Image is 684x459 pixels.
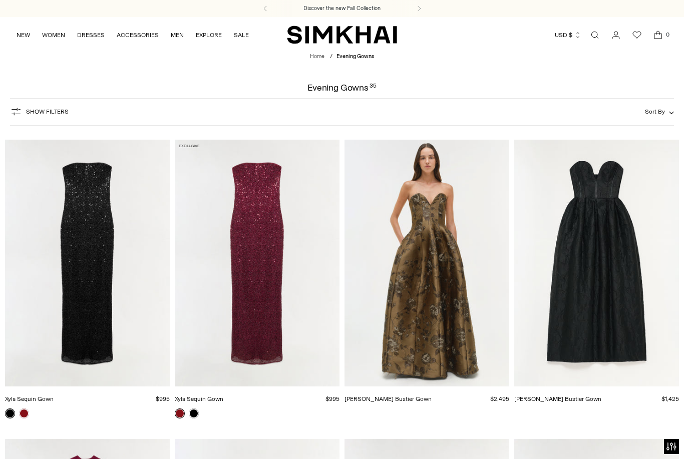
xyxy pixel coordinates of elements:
a: Open cart modal [648,25,668,45]
button: Show Filters [10,104,69,120]
nav: breadcrumbs [310,53,374,61]
a: DRESSES [77,24,105,46]
span: $995 [325,395,339,402]
a: Adeena Jacquard Bustier Gown [514,140,679,387]
div: / [330,53,332,61]
button: USD $ [555,24,581,46]
a: Xyla Sequin Gown [175,140,339,387]
a: Go to the account page [606,25,626,45]
a: WOMEN [42,24,65,46]
span: Show Filters [26,108,69,115]
button: Sort By [645,106,674,117]
span: Evening Gowns [336,53,374,60]
span: $2,495 [490,395,509,402]
div: 35 [370,83,377,92]
a: Discover the new Fall Collection [303,5,381,13]
a: Xyla Sequin Gown [5,140,170,387]
a: ACCESSORIES [117,24,159,46]
a: Xyla Sequin Gown [5,395,54,402]
a: Elaria Jacquard Bustier Gown [345,140,509,387]
a: MEN [171,24,184,46]
span: $1,425 [661,395,679,402]
h1: Evening Gowns [307,83,377,92]
span: Sort By [645,108,665,115]
a: EXPLORE [196,24,222,46]
a: Xyla Sequin Gown [175,395,223,402]
a: [PERSON_NAME] Bustier Gown [514,395,601,402]
a: Open search modal [585,25,605,45]
a: SIMKHAI [287,25,397,45]
a: Wishlist [627,25,647,45]
span: $995 [156,395,170,402]
span: 0 [663,30,672,39]
a: Home [310,53,324,60]
a: NEW [17,24,30,46]
a: SALE [234,24,249,46]
a: [PERSON_NAME] Bustier Gown [345,395,432,402]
